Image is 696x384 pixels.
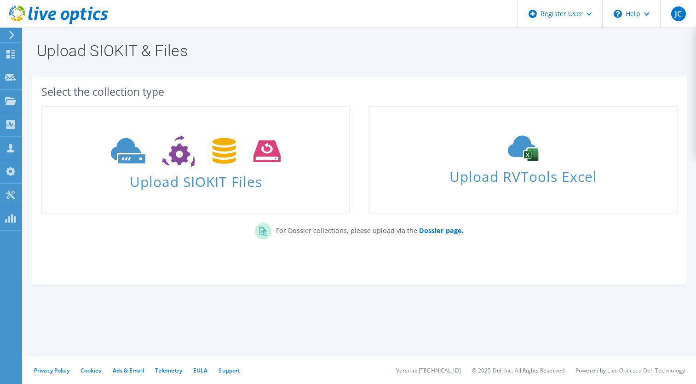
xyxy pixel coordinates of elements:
[396,367,461,374] li: Version: [TECHNICAL_ID]
[472,367,564,374] li: © 2025 Dell Inc. All Rights Reserved
[41,106,350,214] a: Upload SIOKIT Files
[34,367,69,374] a: Privacy Policy
[37,43,678,58] h1: Upload SIOKIT & Files
[369,164,676,184] span: Upload RVTools Excel
[193,367,207,374] a: EULA
[42,169,349,189] span: Upload SIOKIT Files
[219,367,240,374] a: Support
[41,87,678,97] div: Select the collection type
[113,367,144,374] a: Ads & Email
[81,367,102,374] a: Cookies
[614,10,622,18] svg: \n
[575,367,685,374] li: Powered by Live Optics, a Dell Technology
[271,223,464,236] p: For Dossier collections, please upload via the
[417,226,464,235] a: Dossier page.
[671,6,686,21] span: JC
[155,367,182,374] a: Telemetry
[419,226,464,235] b: Dossier page.
[368,106,677,214] a: Upload RVTools Excel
